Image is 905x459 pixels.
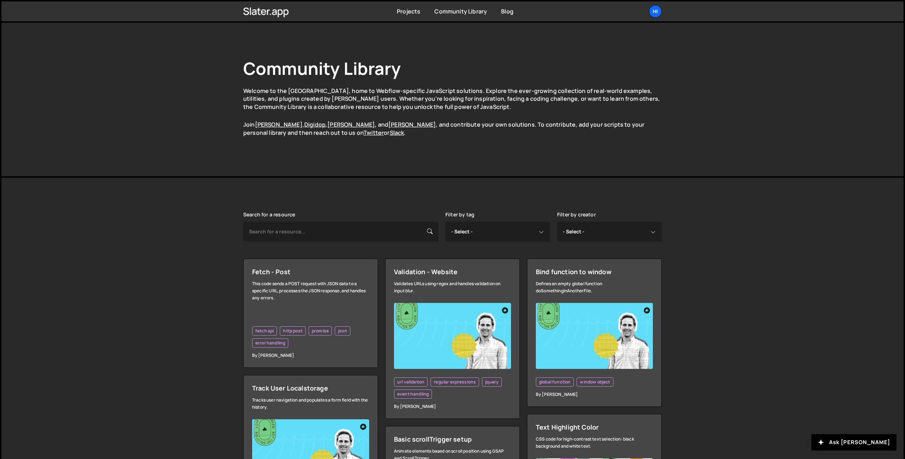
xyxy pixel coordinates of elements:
[394,280,511,294] div: Validates URLs using regex and handles validation on input blur.
[243,259,378,368] a: Fetch - Post This code sends a POST request with JSON data to a specific URL, processes the JSON ...
[536,303,653,369] img: YT%20-%20Thumb%20(2).png
[252,267,369,276] div: Fetch - Post
[434,379,476,385] span: regular expressions
[338,328,347,334] span: json
[811,434,896,450] button: Ask [PERSON_NAME]
[649,5,662,18] a: Hi
[243,212,295,217] label: Search for a resource
[243,121,662,137] p: Join , , , and , and contribute your own solutions. To contribute, add your scripts to your perso...
[327,121,375,128] a: [PERSON_NAME]
[252,397,369,411] div: Tracks user navigation and populates a form field with the history.
[527,259,662,407] a: Bind function to window Defines an empty global function doSomethingInAnotherFile. global functio...
[485,379,499,385] span: jquery
[394,303,511,369] img: YT%20-%20Thumb%20(2).png
[255,121,302,128] a: [PERSON_NAME]
[252,384,369,392] div: Track User Localstorage
[385,259,520,419] a: Validation - Website Validates URLs using regex and handles validation on input blur. url validat...
[445,212,474,217] label: Filter by tag
[363,129,384,137] a: Twitter
[394,403,511,410] div: By [PERSON_NAME]
[397,391,429,397] span: event handling
[243,57,662,80] h1: Community Library
[394,435,511,443] div: Basic scrollTrigger setup
[304,121,326,128] a: Digidop
[536,423,653,431] div: Text Highlight Color
[539,379,571,385] span: global function
[255,328,274,334] span: fetch api
[255,340,285,346] span: error handling
[252,352,369,359] div: By [PERSON_NAME]
[243,87,662,111] p: Welcome to the [GEOGRAPHIC_DATA], home to Webflow-specific JavaScript solutions. Explore the ever...
[536,280,653,294] div: Defines an empty global function doSomethingInAnotherFile.
[394,267,511,276] div: Validation - Website
[388,121,436,128] a: [PERSON_NAME]
[580,379,610,385] span: window object
[397,379,424,385] span: url validation
[536,391,653,398] div: By [PERSON_NAME]
[434,7,487,15] a: Community Library
[536,436,653,450] div: CSS code for high-contrast text selection: black background and white text.
[557,212,596,217] label: Filter by creator
[312,328,329,334] span: promise
[390,129,404,137] a: Slack
[501,7,513,15] a: Blog
[397,7,420,15] a: Projects
[536,267,653,276] div: Bind function to window
[243,222,438,242] input: Search for a resource...
[252,280,369,302] div: This code sends a POST request with JSON data to a specific URL, processes the JSON response, and...
[283,328,302,334] span: http post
